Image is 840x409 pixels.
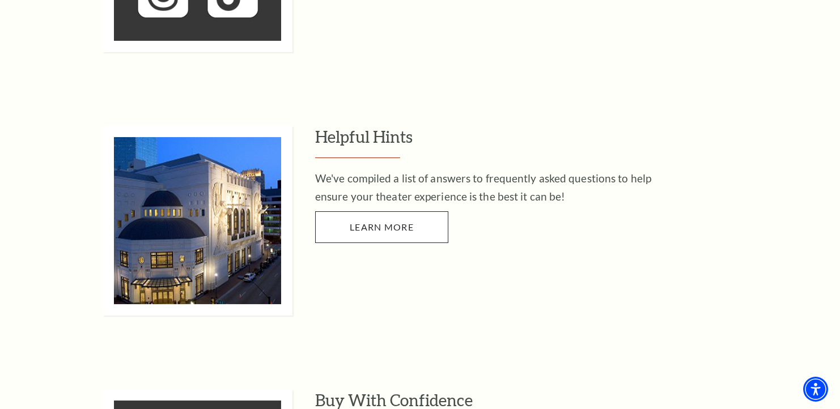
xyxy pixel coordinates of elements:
[315,169,684,206] p: We've compiled a list of answers to frequently asked questions to help ensure your theater experi...
[315,211,448,243] a: Learn More Helpful Hints - open in a new tab
[350,221,414,232] span: Learn More
[803,377,828,402] div: Accessibility Menu
[103,126,292,316] img: Helpful Hints
[315,126,771,158] h3: Helpful Hints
